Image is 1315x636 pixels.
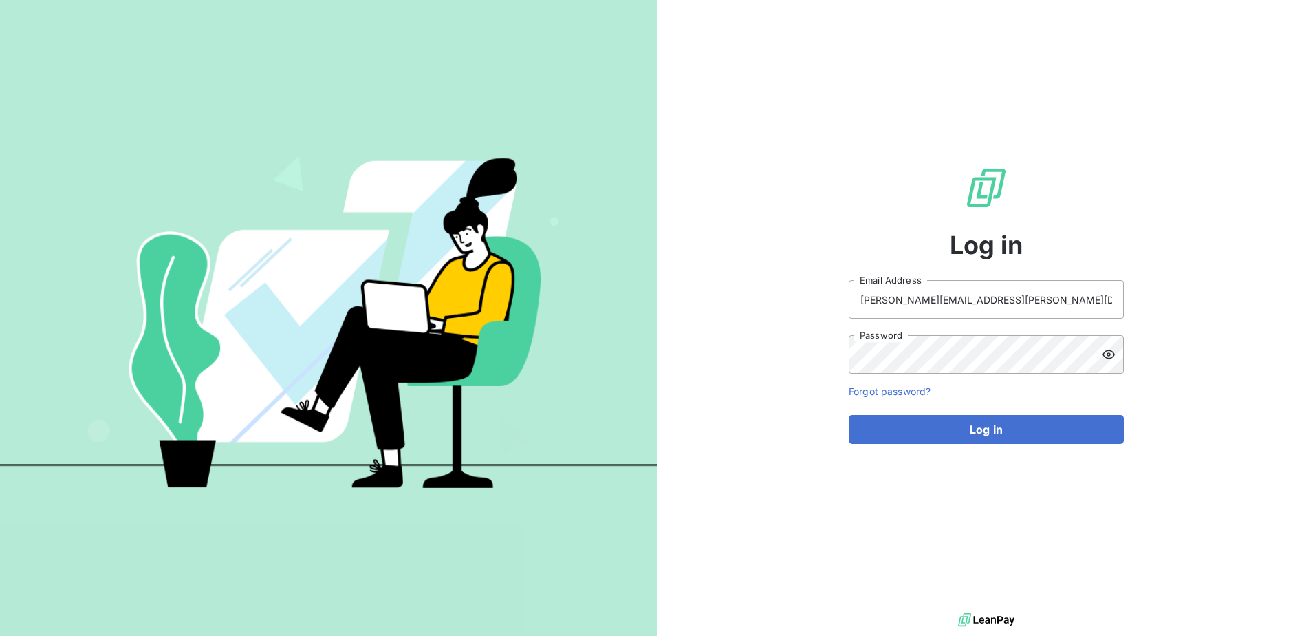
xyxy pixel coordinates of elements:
[964,166,1008,210] img: LeanPay Logo
[950,226,1023,264] span: Log in
[849,385,931,397] a: Forgot password?
[849,415,1124,444] button: Log in
[958,610,1014,630] img: logo
[849,280,1124,319] input: placeholder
